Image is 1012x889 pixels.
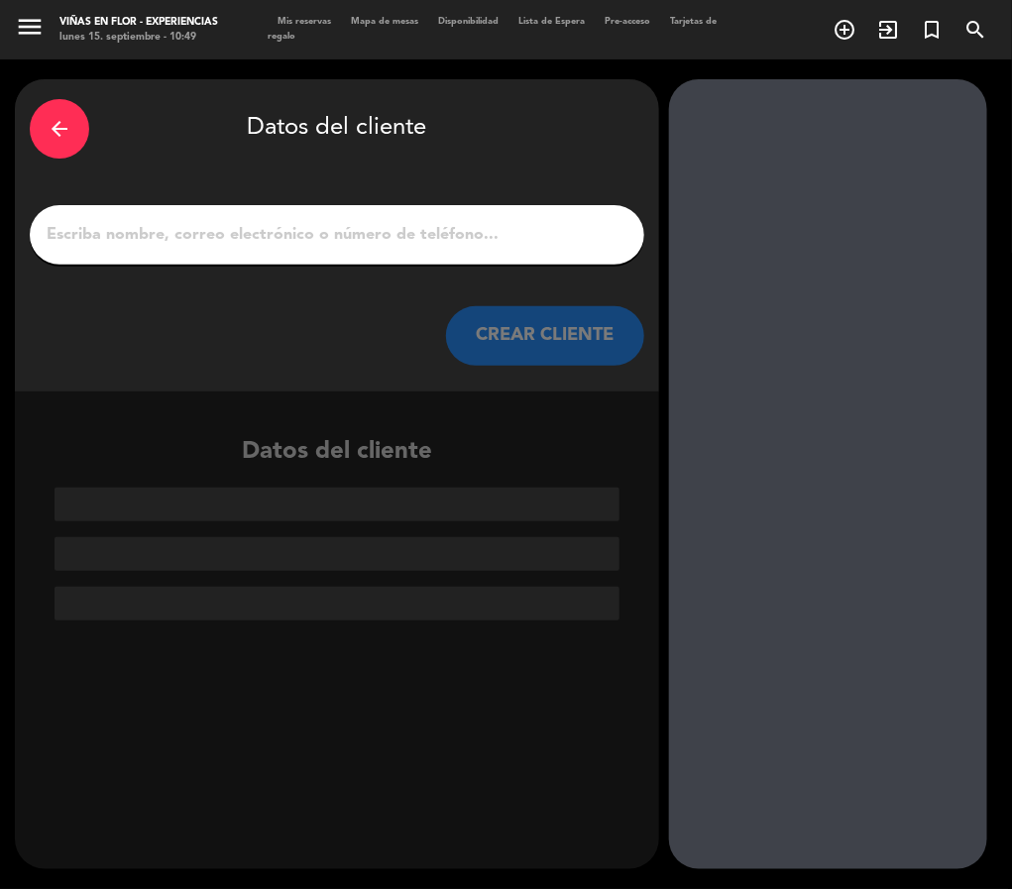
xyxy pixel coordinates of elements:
[45,221,629,249] input: Escriba nombre, correo electrónico o número de teléfono...
[15,12,45,48] button: menu
[833,18,856,42] i: add_circle_outline
[428,17,508,26] span: Disponibilidad
[15,12,45,42] i: menu
[920,18,944,42] i: turned_in_not
[59,15,218,30] div: Viñas en Flor - Experiencias
[341,17,428,26] span: Mapa de mesas
[59,30,218,45] div: lunes 15. septiembre - 10:49
[508,17,595,26] span: Lista de Espera
[595,17,660,26] span: Pre-acceso
[48,117,71,141] i: arrow_back
[446,306,644,366] button: CREAR CLIENTE
[268,17,341,26] span: Mis reservas
[15,433,659,620] div: Datos del cliente
[876,18,900,42] i: exit_to_app
[30,94,644,164] div: Datos del cliente
[963,18,987,42] i: search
